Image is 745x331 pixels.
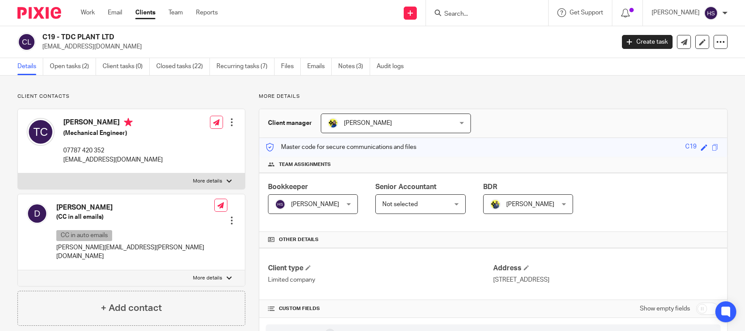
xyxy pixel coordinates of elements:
[652,8,700,17] p: [PERSON_NAME]
[375,183,436,190] span: Senior Accountant
[377,58,410,75] a: Audit logs
[17,93,245,100] p: Client contacts
[63,146,163,155] p: 07787 420 352
[483,183,497,190] span: BDR
[81,8,95,17] a: Work
[382,201,418,207] span: Not selected
[17,58,43,75] a: Details
[156,58,210,75] a: Closed tasks (22)
[268,276,493,284] p: Limited company
[42,33,495,42] h2: C19 - TDC PLANT LTD
[216,58,275,75] a: Recurring tasks (7)
[56,230,112,241] p: CC in auto emails
[56,213,214,221] h5: (CC in all emails)
[570,10,603,16] span: Get Support
[291,201,339,207] span: [PERSON_NAME]
[27,203,48,224] img: svg%3E
[640,304,690,313] label: Show empty fields
[328,118,338,128] img: Bobo-Starbridge%201.jpg
[268,264,493,273] h4: Client type
[622,35,673,49] a: Create task
[279,236,319,243] span: Other details
[63,118,163,129] h4: [PERSON_NAME]
[268,119,312,128] h3: Client manager
[108,8,122,17] a: Email
[196,8,218,17] a: Reports
[17,33,36,51] img: svg%3E
[493,276,718,284] p: [STREET_ADDRESS]
[344,120,392,126] span: [PERSON_NAME]
[279,161,331,168] span: Team assignments
[259,93,728,100] p: More details
[103,58,150,75] a: Client tasks (0)
[266,143,416,152] p: Master code for secure communications and files
[338,58,370,75] a: Notes (3)
[168,8,183,17] a: Team
[268,305,493,312] h4: CUSTOM FIELDS
[281,58,301,75] a: Files
[685,142,697,152] div: C19
[307,58,332,75] a: Emails
[704,6,718,20] img: svg%3E
[101,301,162,315] h4: + Add contact
[135,8,155,17] a: Clients
[63,129,163,138] h5: (Mechanical Engineer)
[490,199,501,210] img: Dennis-Starbridge.jpg
[56,243,214,261] p: [PERSON_NAME][EMAIL_ADDRESS][PERSON_NAME][DOMAIN_NAME]
[493,264,718,273] h4: Address
[506,201,554,207] span: [PERSON_NAME]
[193,275,222,282] p: More details
[443,10,522,18] input: Search
[27,118,55,146] img: svg%3E
[42,42,609,51] p: [EMAIL_ADDRESS][DOMAIN_NAME]
[17,7,61,19] img: Pixie
[275,199,285,210] img: svg%3E
[193,178,222,185] p: More details
[124,118,133,127] i: Primary
[56,203,214,212] h4: [PERSON_NAME]
[63,155,163,164] p: [EMAIL_ADDRESS][DOMAIN_NAME]
[50,58,96,75] a: Open tasks (2)
[268,183,308,190] span: Bookkeeper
